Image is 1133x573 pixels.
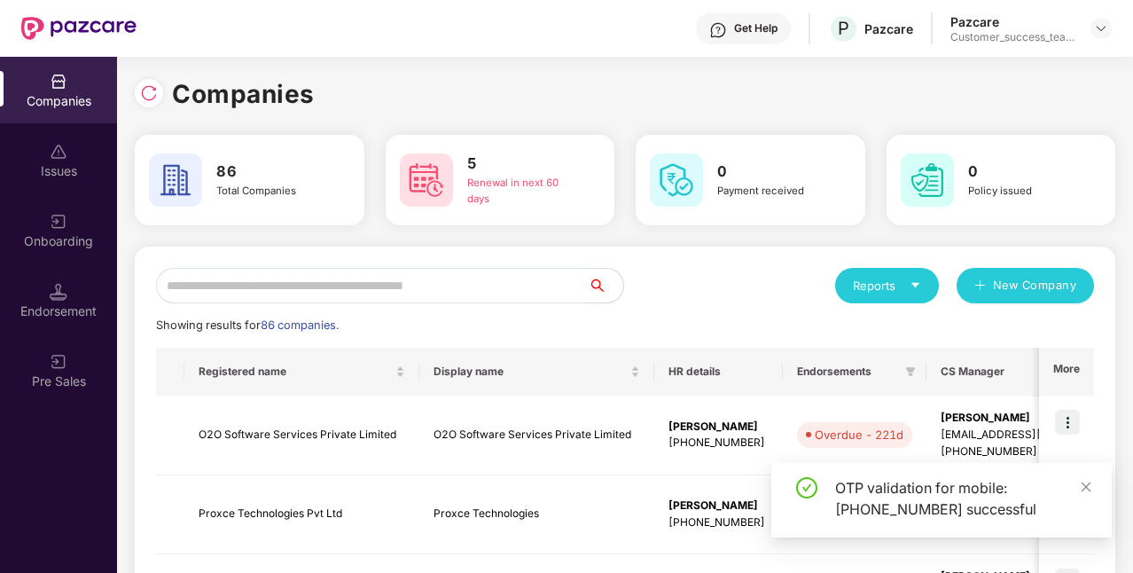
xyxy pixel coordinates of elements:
th: Display name [419,348,654,396]
img: svg+xml;base64,PHN2ZyBpZD0iQ29tcGFuaWVzIiB4bWxucz0iaHR0cDovL3d3dy53My5vcmcvMjAwMC9zdmciIHdpZHRoPS... [50,73,67,90]
button: plusNew Company [957,268,1094,303]
span: filter [902,361,919,382]
h1: Companies [172,75,315,114]
span: 86 companies. [261,318,339,332]
td: Proxce Technologies [419,475,654,555]
h3: 0 [968,161,1079,184]
div: Payment received [717,184,828,200]
img: New Pazcare Logo [21,17,137,40]
h3: 5 [467,153,578,176]
img: icon [1055,410,1080,435]
div: OTP validation for mobile: [PHONE_NUMBER] successful [835,477,1090,520]
img: svg+xml;base64,PHN2ZyB3aWR0aD0iMjAiIGhlaWdodD0iMjAiIHZpZXdCb3g9IjAgMCAyMCAyMCIgZmlsbD0ibm9uZSIgeG... [50,353,67,371]
span: close [1080,481,1092,493]
div: Policy issued [968,184,1079,200]
img: svg+xml;base64,PHN2ZyBpZD0iRHJvcGRvd24tMzJ4MzIiIHhtbG5zPSJodHRwOi8vd3d3LnczLm9yZy8yMDAwL3N2ZyIgd2... [1094,21,1108,35]
span: filter [905,366,916,377]
th: More [1039,348,1094,396]
img: svg+xml;base64,PHN2ZyBpZD0iUmVsb2FkLTMyeDMyIiB4bWxucz0iaHR0cDovL3d3dy53My5vcmcvMjAwMC9zdmciIHdpZH... [140,84,158,102]
td: O2O Software Services Private Limited [419,396,654,475]
div: [PERSON_NAME] [668,498,769,514]
img: svg+xml;base64,PHN2ZyB3aWR0aD0iMjAiIGhlaWdodD0iMjAiIHZpZXdCb3g9IjAgMCAyMCAyMCIgZmlsbD0ibm9uZSIgeG... [50,213,67,231]
button: search [587,268,624,303]
span: Display name [434,365,627,379]
img: svg+xml;base64,PHN2ZyBpZD0iSXNzdWVzX2Rpc2FibGVkIiB4bWxucz0iaHR0cDovL3d3dy53My5vcmcvMjAwMC9zdmciIH... [50,143,67,161]
div: [PERSON_NAME] [668,419,769,436]
img: svg+xml;base64,PHN2ZyB4bWxucz0iaHR0cDovL3d3dy53My5vcmcvMjAwMC9zdmciIHdpZHRoPSI2MCIgaGVpZ2h0PSI2MC... [149,153,202,207]
span: caret-down [910,279,921,291]
div: Total Companies [216,184,327,200]
div: Reports [853,277,921,294]
div: Get Help [734,21,777,35]
h3: 0 [717,161,828,184]
td: O2O Software Services Private Limited [184,396,419,475]
td: Proxce Technologies Pvt Ltd [184,475,419,555]
img: svg+xml;base64,PHN2ZyB3aWR0aD0iMTQuNSIgaGVpZ2h0PSIxNC41IiB2aWV3Qm94PSIwIDAgMTYgMTYiIGZpbGw9Im5vbm... [50,283,67,301]
span: Registered name [199,365,392,379]
div: Pazcare [950,13,1074,30]
span: plus [974,279,986,294]
div: Renewal in next 60 days [467,176,578,208]
img: svg+xml;base64,PHN2ZyBpZD0iSGVscC0zMngzMiIgeG1sbnM9Imh0dHA6Ly93d3cudzMub3JnLzIwMDAvc3ZnIiB3aWR0aD... [709,21,727,39]
span: New Company [993,277,1077,294]
th: HR details [654,348,783,396]
div: Overdue - 221d [815,426,903,443]
span: Endorsements [797,365,898,379]
span: Showing results for [156,318,339,332]
img: svg+xml;base64,PHN2ZyB4bWxucz0iaHR0cDovL3d3dy53My5vcmcvMjAwMC9zdmciIHdpZHRoPSI2MCIgaGVpZ2h0PSI2MC... [901,153,954,207]
img: svg+xml;base64,PHN2ZyB4bWxucz0iaHR0cDovL3d3dy53My5vcmcvMjAwMC9zdmciIHdpZHRoPSI2MCIgaGVpZ2h0PSI2MC... [400,153,453,207]
h3: 86 [216,161,327,184]
div: Customer_success_team_lead [950,30,1074,44]
span: P [838,18,849,39]
th: Registered name [184,348,419,396]
span: search [587,279,623,293]
div: Pazcare [864,20,913,37]
div: [PHONE_NUMBER] [668,435,769,451]
img: svg+xml;base64,PHN2ZyB4bWxucz0iaHR0cDovL3d3dy53My5vcmcvMjAwMC9zdmciIHdpZHRoPSI2MCIgaGVpZ2h0PSI2MC... [650,153,703,207]
div: [PHONE_NUMBER] [668,514,769,531]
span: check-circle [796,477,817,498]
